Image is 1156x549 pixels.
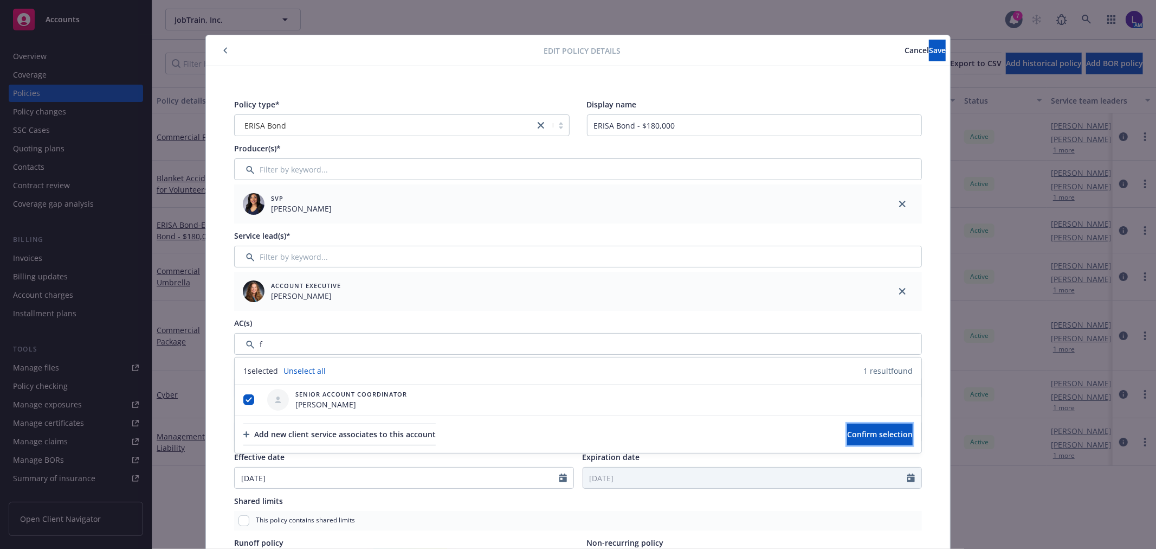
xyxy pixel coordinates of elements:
input: Filter by keyword... [234,158,922,180]
button: Save [929,40,946,61]
span: Cancel [905,45,929,55]
img: employee photo [243,280,264,302]
div: This policy contains shared limits [234,511,922,531]
a: close [534,119,547,132]
span: 1 selected [243,365,278,376]
span: 1 result found [863,365,913,376]
span: [PERSON_NAME] [295,399,407,410]
span: Non-recurring policy [587,538,664,548]
span: [PERSON_NAME] [271,290,341,302]
span: Confirm selection [847,429,913,439]
span: ERISA Bond [240,120,529,131]
span: Policy type* [234,99,280,110]
a: close [896,285,909,298]
span: ERISA Bond [244,120,286,131]
a: Unselect all [283,365,326,376]
input: MM/DD/YYYY [235,468,559,488]
input: Filter by keyword... [234,333,922,355]
span: Account Executive [271,281,341,290]
span: AC(s) [234,318,252,328]
div: Add new client service associates to this account [243,424,436,445]
span: SVP [271,194,332,203]
button: Confirm selection [847,424,913,445]
input: Filter by keyword... [234,246,922,267]
span: Senior Account Coordinator [295,390,407,399]
svg: Calendar [559,474,567,482]
button: Add new client service associates to this account [243,424,436,445]
span: Expiration date [583,452,640,462]
span: Save [929,45,946,55]
a: close [896,197,909,210]
span: Display name [587,99,637,110]
span: [PERSON_NAME] [271,203,332,214]
span: Effective date [234,452,285,462]
button: Cancel [905,40,929,61]
span: Runoff policy [234,538,283,548]
span: Service lead(s)* [234,231,290,241]
span: Edit policy details [544,45,621,56]
img: employee photo [243,193,264,215]
span: Producer(s)* [234,143,281,154]
input: MM/DD/YYYY [583,468,908,488]
svg: Calendar [907,474,915,482]
span: Shared limits [234,496,283,506]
